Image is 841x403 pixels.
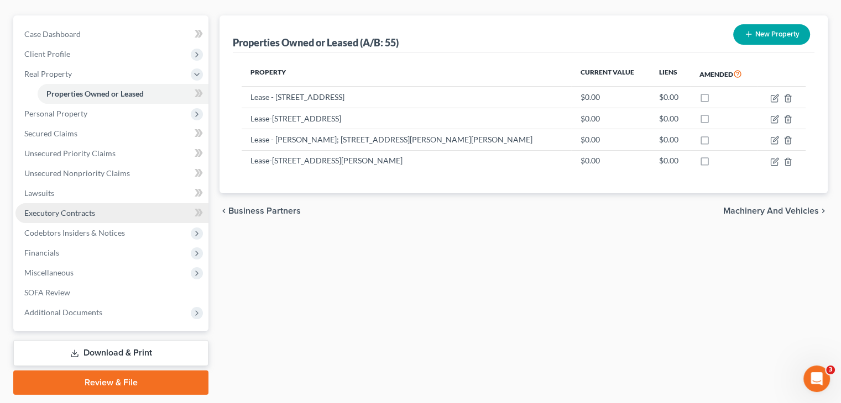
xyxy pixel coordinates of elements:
[650,87,691,108] td: $0.00
[24,149,116,158] span: Unsecured Priority Claims
[220,206,228,215] i: chevron_left
[650,150,691,171] td: $0.00
[24,208,95,218] span: Executory Contracts
[24,29,81,39] span: Case Dashboard
[38,84,208,104] a: Properties Owned or Leased
[46,89,144,98] span: Properties Owned or Leased
[228,206,301,215] span: Business Partners
[571,150,650,171] td: $0.00
[24,268,74,277] span: Miscellaneous
[24,49,70,59] span: Client Profile
[220,206,301,215] button: chevron_left Business Partners
[233,36,399,49] div: Properties Owned or Leased (A/B: 55)
[24,168,130,178] span: Unsecured Nonpriority Claims
[15,124,208,144] a: Secured Claims
[242,129,571,150] td: Lease - [PERSON_NAME]; [STREET_ADDRESS][PERSON_NAME][PERSON_NAME]
[242,87,571,108] td: Lease - [STREET_ADDRESS]
[24,248,59,257] span: Financials
[15,283,208,303] a: SOFA Review
[24,307,102,317] span: Additional Documents
[24,188,54,198] span: Lawsuits
[15,24,208,44] a: Case Dashboard
[691,61,757,87] th: Amended
[13,340,208,366] a: Download & Print
[242,150,571,171] td: Lease-[STREET_ADDRESS][PERSON_NAME]
[24,129,77,138] span: Secured Claims
[24,69,72,78] span: Real Property
[24,288,70,297] span: SOFA Review
[803,365,830,392] iframe: Intercom live chat
[650,61,691,87] th: Liens
[15,183,208,203] a: Lawsuits
[650,108,691,129] td: $0.00
[242,61,571,87] th: Property
[15,144,208,163] a: Unsecured Priority Claims
[15,203,208,223] a: Executory Contracts
[571,87,650,108] td: $0.00
[650,129,691,150] td: $0.00
[242,108,571,129] td: Lease-[STREET_ADDRESS]
[819,206,828,215] i: chevron_right
[571,61,650,87] th: Current Value
[24,228,125,237] span: Codebtors Insiders & Notices
[826,365,835,374] span: 3
[15,163,208,183] a: Unsecured Nonpriority Claims
[24,109,87,118] span: Personal Property
[571,108,650,129] td: $0.00
[13,370,208,395] a: Review & File
[723,206,819,215] span: Machinery and Vehicles
[571,129,650,150] td: $0.00
[733,24,810,45] button: New Property
[723,206,828,215] button: Machinery and Vehicles chevron_right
